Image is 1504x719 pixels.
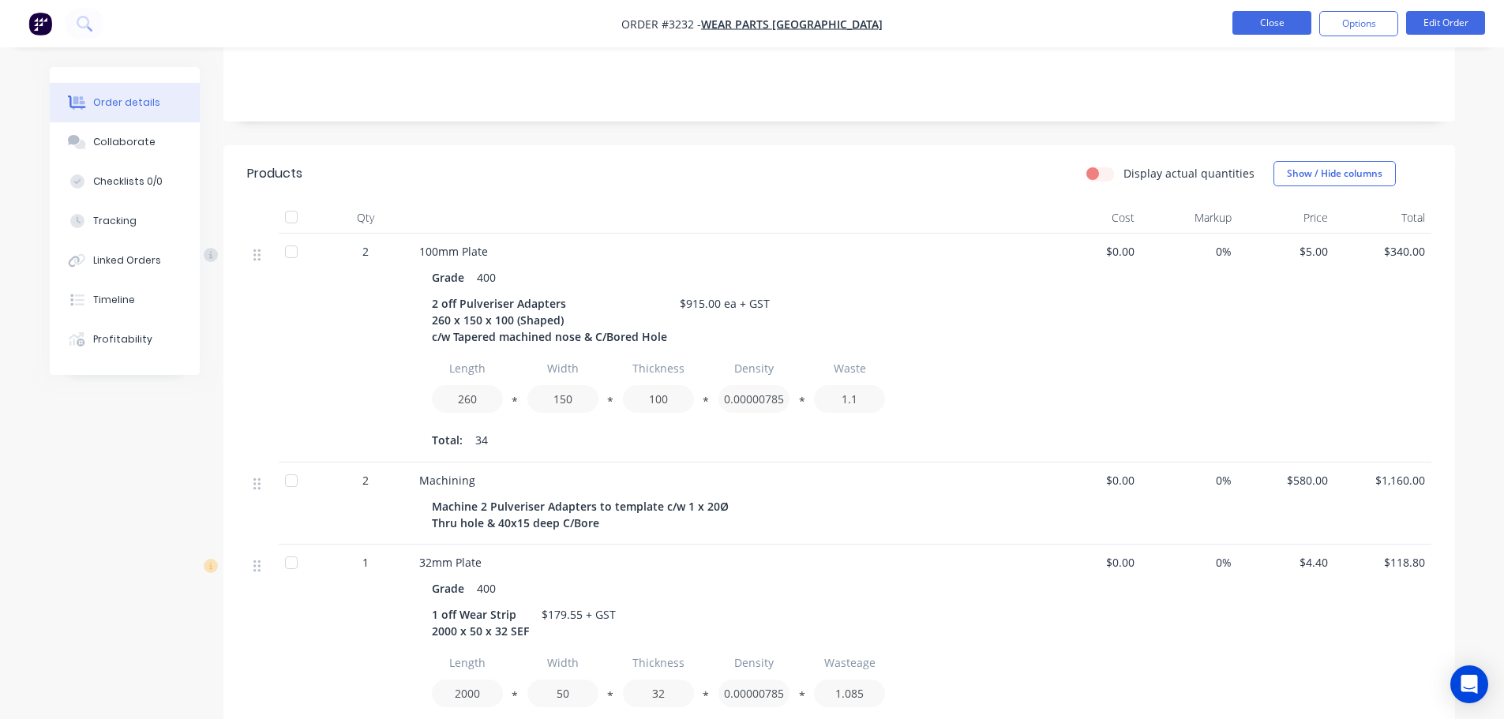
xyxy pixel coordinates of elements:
[50,201,200,241] button: Tracking
[527,354,598,382] input: Label
[1051,472,1135,489] span: $0.00
[93,135,156,149] div: Collaborate
[718,680,790,707] input: Value
[362,472,369,489] span: 2
[93,332,152,346] div: Profitability
[1045,202,1142,234] div: Cost
[1051,554,1135,571] span: $0.00
[50,280,200,320] button: Timeline
[28,12,52,36] img: Factory
[432,577,471,600] div: Grade
[93,95,160,110] div: Order details
[318,202,413,234] div: Qty
[432,266,471,289] div: Grade
[50,122,200,162] button: Collaborate
[718,385,790,413] input: Value
[471,577,502,600] div: 400
[623,649,694,676] input: Label
[527,649,598,676] input: Label
[419,244,488,259] span: 100mm Plate
[93,253,161,268] div: Linked Orders
[432,680,503,707] input: Value
[621,17,701,32] span: Order #3232 -
[50,83,200,122] button: Order details
[471,266,502,289] div: 400
[527,680,598,707] input: Value
[814,680,885,707] input: Value
[1341,554,1425,571] span: $118.80
[1406,11,1485,35] button: Edit Order
[1341,472,1425,489] span: $1,160.00
[623,680,694,707] input: Value
[1051,243,1135,260] span: $0.00
[1273,161,1396,186] button: Show / Hide columns
[1244,243,1329,260] span: $5.00
[718,354,790,382] input: Label
[1238,202,1335,234] div: Price
[527,385,598,413] input: Value
[432,432,463,448] span: Total:
[50,320,200,359] button: Profitability
[432,292,673,348] div: 2 off Pulveriser Adapters 260 x 150 x 100 (Shaped) c/w Tapered machined nose & C/Bored Hole
[673,292,776,315] div: $915.00 ea + GST
[1244,472,1329,489] span: $580.00
[814,354,885,382] input: Label
[50,241,200,280] button: Linked Orders
[1334,202,1431,234] div: Total
[814,385,885,413] input: Value
[623,354,694,382] input: Label
[432,354,503,382] input: Label
[93,293,135,307] div: Timeline
[475,432,488,448] span: 34
[1123,165,1255,182] label: Display actual quantities
[362,243,369,260] span: 2
[718,649,790,676] input: Label
[1141,202,1238,234] div: Markup
[362,554,369,571] span: 1
[814,649,885,676] input: Label
[1147,472,1232,489] span: 0%
[1232,11,1311,35] button: Close
[432,649,503,676] input: Label
[1147,243,1232,260] span: 0%
[1450,665,1488,703] div: Open Intercom Messenger
[432,495,748,534] div: Machine 2 Pulveriser Adapters to template c/w 1 x 20Ø Thru hole & 40x15 deep C/Bore
[1319,11,1398,36] button: Options
[432,603,535,642] div: 1 off Wear Strip 2000 x 50 x 32 SEF
[535,603,622,626] div: $179.55 + GST
[1244,554,1329,571] span: $4.40
[247,164,302,183] div: Products
[419,473,475,488] span: Machining
[1147,554,1232,571] span: 0%
[623,385,694,413] input: Value
[419,555,482,570] span: 32mm Plate
[50,162,200,201] button: Checklists 0/0
[701,17,883,32] a: Wear Parts [GEOGRAPHIC_DATA]
[432,385,503,413] input: Value
[93,174,163,189] div: Checklists 0/0
[93,214,137,228] div: Tracking
[1341,243,1425,260] span: $340.00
